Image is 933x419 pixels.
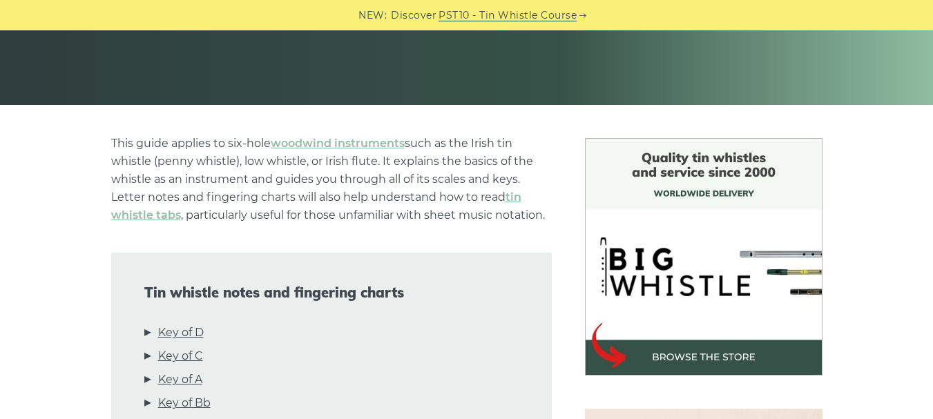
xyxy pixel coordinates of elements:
span: Discover [391,8,436,23]
span: NEW: [358,8,387,23]
a: Key of Bb [158,394,211,412]
p: This guide applies to six-hole such as the Irish tin whistle (penny whistle), low whistle, or Iri... [111,135,552,224]
span: Tin whistle notes and fingering charts [144,284,519,301]
a: PST10 - Tin Whistle Course [439,8,577,23]
a: Key of A [158,371,202,389]
a: Key of C [158,347,203,365]
a: Key of D [158,324,204,342]
img: BigWhistle Tin Whistle Store [585,138,823,376]
a: woodwind instruments [271,137,405,150]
